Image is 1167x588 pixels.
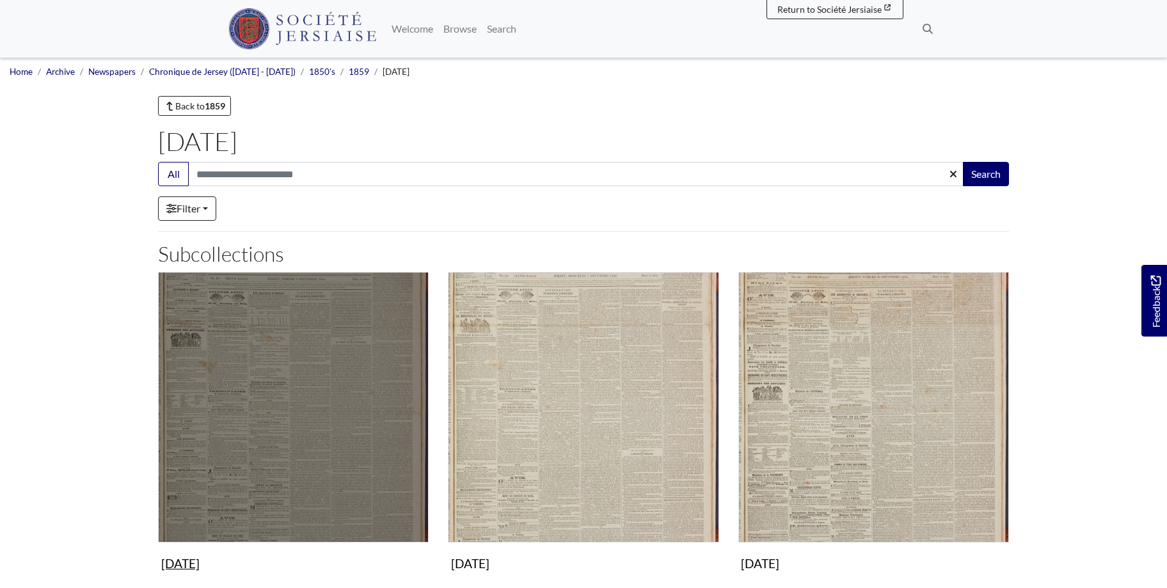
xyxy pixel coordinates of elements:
img: 3rd December 1859 [158,272,429,543]
input: Search this collection... [188,162,964,186]
a: 10th December 1859 [DATE] [738,272,1009,576]
img: 10th December 1859 [738,272,1009,543]
span: Return to Société Jersiaise [777,4,882,15]
button: All [158,162,189,186]
h2: Subcollections [158,242,1009,266]
a: Chronique de Jersey ([DATE] - [DATE]) [149,67,296,77]
span: Feedback [1148,275,1163,327]
a: Browse [438,16,482,42]
a: Newspapers [88,67,136,77]
a: 3rd December 1859 [DATE] [158,272,429,576]
a: Archive [46,67,75,77]
a: 7th December 1859 [DATE] [448,272,718,576]
a: Would you like to provide feedback? [1141,265,1167,337]
a: Welcome [386,16,438,42]
a: 1850's [309,67,335,77]
a: Filter [158,196,216,221]
span: [DATE] [383,67,409,77]
h1: [DATE] [158,126,1009,157]
img: Société Jersiaise [228,8,376,49]
a: Back to1859 [158,96,231,116]
img: 7th December 1859 [448,272,718,543]
a: Search [482,16,521,42]
a: Home [10,67,33,77]
a: Société Jersiaise logo [228,5,376,52]
button: Search [963,162,1009,186]
strong: 1859 [205,100,225,111]
a: 1859 [349,67,369,77]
